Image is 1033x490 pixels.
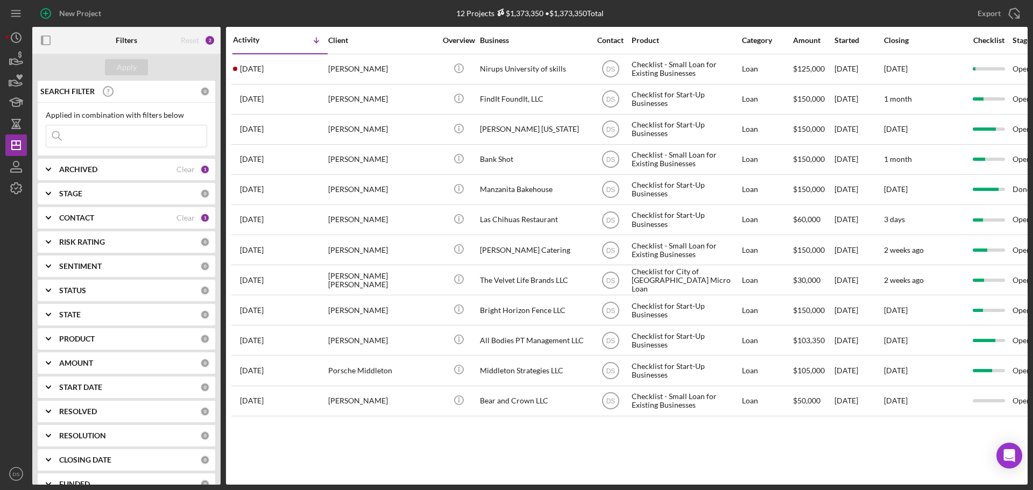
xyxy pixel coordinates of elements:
[884,94,912,103] time: 1 month
[200,479,210,489] div: 0
[59,456,111,464] b: CLOSING DATE
[606,276,615,284] text: DS
[59,407,97,416] b: RESOLVED
[494,9,543,18] div: $1,373,350
[742,85,792,113] div: Loan
[590,36,631,45] div: Contact
[742,236,792,264] div: Loan
[884,366,908,375] time: [DATE]
[632,36,739,45] div: Product
[200,286,210,295] div: 0
[742,175,792,204] div: Loan
[328,175,436,204] div: [PERSON_NAME]
[606,96,615,103] text: DS
[742,387,792,415] div: Loan
[606,66,615,73] text: DS
[233,35,280,44] div: Activity
[834,145,883,174] div: [DATE]
[480,296,588,324] div: Bright Horizon Fence LLC
[742,36,792,45] div: Category
[606,397,615,405] text: DS
[200,455,210,465] div: 0
[606,367,615,375] text: DS
[480,266,588,294] div: The Velvet Life Brands LLC
[834,266,883,294] div: [DATE]
[176,165,195,174] div: Clear
[632,115,739,144] div: Checklist for Start-Up Businesses
[181,36,199,45] div: Reset
[793,154,825,164] span: $150,000
[480,356,588,385] div: Middleton Strategies LLC
[793,396,820,405] span: $50,000
[793,366,825,375] span: $105,000
[606,307,615,314] text: DS
[793,306,825,315] span: $150,000
[328,145,436,174] div: [PERSON_NAME]
[480,175,588,204] div: Manzanita Bakehouse
[884,36,965,45] div: Closing
[480,236,588,264] div: [PERSON_NAME] Catering
[480,205,588,234] div: Las Chihuas Restaurant
[793,94,825,103] span: $150,000
[328,326,436,354] div: [PERSON_NAME]
[632,236,739,264] div: Checklist - Small Loan for Existing Businesses
[240,185,264,194] time: 2025-08-21 04:05
[632,145,739,174] div: Checklist - Small Loan for Existing Businesses
[200,334,210,344] div: 0
[884,245,924,254] time: 2 weeks ago
[59,335,95,343] b: PRODUCT
[200,87,210,96] div: 0
[116,36,137,45] b: Filters
[834,326,883,354] div: [DATE]
[40,87,95,96] b: SEARCH FILTER
[632,175,739,204] div: Checklist for Start-Up Businesses
[480,36,588,45] div: Business
[742,145,792,174] div: Loan
[480,326,588,354] div: All Bodies PT Management LLC
[793,245,825,254] span: $150,000
[328,356,436,385] div: Porsche Middleton
[59,383,102,392] b: START DATE
[480,145,588,174] div: Bank Shot
[328,36,436,45] div: Client
[59,310,81,319] b: STATE
[240,155,264,164] time: 2025-09-10 19:06
[200,261,210,271] div: 0
[742,356,792,385] div: Loan
[59,480,90,488] b: FUNDED
[59,165,97,174] b: ARCHIVED
[606,186,615,194] text: DS
[328,85,436,113] div: [PERSON_NAME]
[32,3,112,24] button: New Project
[966,36,1011,45] div: Checklist
[742,55,792,83] div: Loan
[59,431,106,440] b: RESOLUTION
[328,55,436,83] div: [PERSON_NAME]
[742,326,792,354] div: Loan
[59,286,86,295] b: STATUS
[606,156,615,164] text: DS
[834,387,883,415] div: [DATE]
[59,189,82,198] b: STAGE
[240,215,264,224] time: 2025-08-19 17:07
[606,216,615,224] text: DS
[438,36,479,45] div: Overview
[632,387,739,415] div: Checklist - Small Loan for Existing Businesses
[240,366,264,375] time: 2025-06-03 18:26
[59,3,101,24] div: New Project
[884,215,905,224] time: 3 days
[884,396,908,405] time: [DATE]
[176,214,195,222] div: Clear
[204,35,215,46] div: 2
[240,306,264,315] time: 2025-06-30 05:14
[200,431,210,441] div: 0
[456,9,604,18] div: 12 Projects • $1,373,350 Total
[240,65,264,73] time: 2025-09-12 00:03
[606,126,615,133] text: DS
[834,36,883,45] div: Started
[480,387,588,415] div: Bear and Crown LLC
[884,275,924,285] time: 2 weeks ago
[240,246,264,254] time: 2025-07-28 17:39
[328,236,436,264] div: [PERSON_NAME]
[59,262,102,271] b: SENTIMENT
